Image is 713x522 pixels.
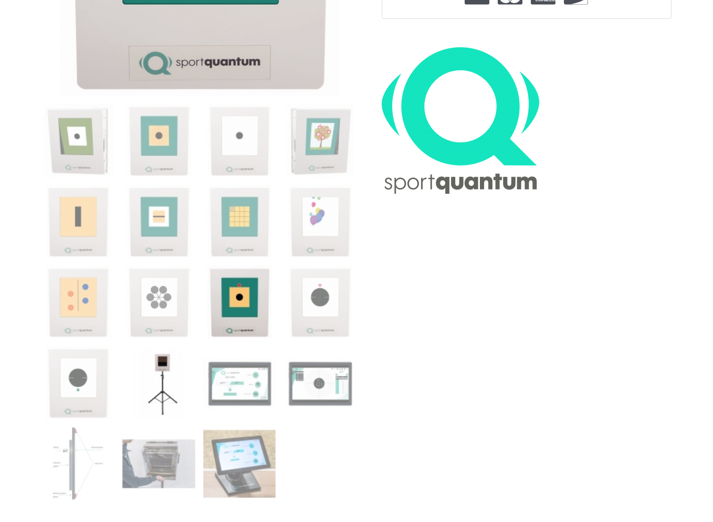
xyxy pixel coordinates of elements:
img: Interactive e-target SQ10 - Image 11 [203,266,276,339]
img: Interactive e-target SQ10 - Image 9 [41,266,114,339]
img: Interactive e-target SQ10 - Image 19 [203,427,276,500]
img: Interactive e-target SQ10 - Image 17 [41,427,114,500]
img: Interactive e-target SQ10 - Image 5 [41,185,114,258]
img: Interactive e-target SQ10 - Image 7 [203,185,276,258]
img: Interactive e-target SQ10 - Image 8 [284,185,356,258]
img: Interactive e-target SQ10 - Image 10 [122,266,195,339]
img: Interactive e-target SQ10 - Image 6 [122,185,195,258]
img: Interactive e-target SQ10 - Image 2 [122,104,195,177]
img: Interactive e-target SQ10 - Image 18 [122,427,195,500]
a: SportQuantum [382,47,539,194]
img: Interactive e-target SQ10 - Image 14 [122,346,195,419]
img: Interactive e-target SQ10 - Image 3 [203,104,276,177]
iframe: Customer reviews powered by Trustpilot [382,27,672,39]
img: Interactive e-target SQ10 - Image 15 [203,346,276,419]
img: Interactive e-target SQ10 - Image 12 [284,266,356,339]
img: Interactive e-target SQ10 - Image 13 [41,346,114,419]
img: Interactive e-target SQ10 - Image 16 [284,346,356,419]
img: Interactive e-target SQ10 - Image 4 [284,104,356,177]
img: SQ10 Interactive e-target [41,104,114,177]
